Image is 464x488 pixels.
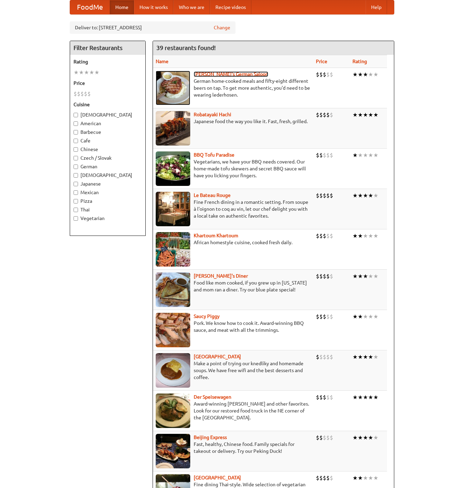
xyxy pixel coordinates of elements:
h5: Rating [74,58,142,65]
li: $ [326,394,330,401]
li: ★ [363,353,368,361]
li: ★ [363,474,368,482]
a: Change [214,24,230,31]
li: $ [316,353,319,361]
li: ★ [368,313,373,320]
li: ★ [358,272,363,280]
li: ★ [373,474,378,482]
a: Help [366,0,387,14]
li: $ [316,272,319,280]
li: ★ [352,71,358,78]
li: $ [326,232,330,240]
li: $ [326,474,330,482]
li: ★ [368,71,373,78]
li: ★ [373,434,378,441]
li: ★ [84,69,89,76]
li: $ [330,232,333,240]
label: Vegetarian [74,215,142,222]
a: [GEOGRAPHIC_DATA] [194,354,241,359]
input: [DEMOGRAPHIC_DATA] [74,173,78,178]
li: ★ [358,353,363,361]
li: $ [84,90,87,98]
a: Beijing Express [194,435,227,440]
li: $ [319,111,323,119]
input: Mexican [74,190,78,195]
img: tofuparadise.jpg [156,151,190,186]
li: ★ [352,434,358,441]
b: BBQ Tofu Paradise [194,152,234,158]
li: ★ [373,111,378,119]
li: ★ [363,71,368,78]
li: $ [323,474,326,482]
img: beijing.jpg [156,434,190,468]
li: ★ [363,151,368,159]
label: Cafe [74,137,142,144]
li: ★ [368,272,373,280]
input: Japanese [74,182,78,186]
li: $ [326,313,330,320]
li: $ [316,313,319,320]
p: Award-winning [PERSON_NAME] and other favorites. Look for our restored food truck in the NE corne... [156,400,310,421]
a: Khartoum Khartoum [194,233,238,238]
li: ★ [363,394,368,401]
p: Vegetarians, we have your BBQ needs covered. Our home-made tofu skewers and secret BBQ sauce will... [156,158,310,179]
a: Home [110,0,134,14]
li: $ [326,272,330,280]
li: $ [326,353,330,361]
li: ★ [352,192,358,199]
input: Barbecue [74,130,78,135]
li: ★ [358,434,363,441]
li: $ [77,90,80,98]
li: $ [319,192,323,199]
a: [GEOGRAPHIC_DATA] [194,475,241,480]
a: Who we are [173,0,210,14]
a: Price [316,59,327,64]
li: ★ [358,151,363,159]
li: ★ [89,69,94,76]
a: [PERSON_NAME]'s Diner [194,273,248,279]
label: American [74,120,142,127]
div: Deliver to: [STREET_ADDRESS] [70,21,235,34]
p: Fast, healthy, Chinese food. Family specials for takeout or delivery. Try our Peking Duck! [156,441,310,455]
li: ★ [352,353,358,361]
h5: Price [74,80,142,87]
li: ★ [368,111,373,119]
li: $ [323,111,326,119]
li: $ [316,394,319,401]
li: ★ [352,232,358,240]
li: ★ [79,69,84,76]
li: ★ [373,71,378,78]
li: ★ [373,313,378,320]
input: Pizza [74,199,78,203]
a: Der Speisewagen [194,394,231,400]
li: ★ [352,474,358,482]
a: Le Bateau Rouge [194,192,231,198]
input: Chinese [74,147,78,152]
li: $ [74,90,77,98]
li: ★ [358,232,363,240]
label: [DEMOGRAPHIC_DATA] [74,111,142,118]
label: [DEMOGRAPHIC_DATA] [74,172,142,179]
a: Recipe videos [210,0,251,14]
li: ★ [363,232,368,240]
img: khartoum.jpg [156,232,190,267]
img: speisewagen.jpg [156,394,190,428]
li: $ [316,474,319,482]
li: ★ [373,272,378,280]
li: $ [316,434,319,441]
p: German home-cooked meals and fifty-eight different beers on tap. To get more authentic, you'd nee... [156,78,310,98]
li: $ [326,111,330,119]
li: $ [330,434,333,441]
img: esthers.jpg [156,71,190,105]
input: [DEMOGRAPHIC_DATA] [74,113,78,117]
li: ★ [373,394,378,401]
ng-pluralize: 39 restaurants found! [156,44,216,51]
input: Vegetarian [74,216,78,221]
a: [PERSON_NAME]'s German Saloon [194,71,268,77]
li: ★ [373,232,378,240]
